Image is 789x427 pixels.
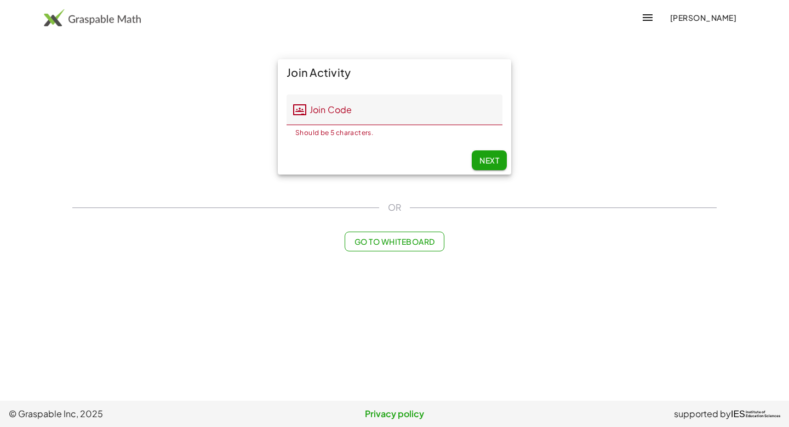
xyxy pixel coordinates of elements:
span: OR [388,201,401,214]
span: Go to Whiteboard [354,237,434,246]
button: Go to Whiteboard [345,232,444,251]
button: Next [472,150,507,170]
a: Privacy policy [266,407,523,420]
div: Should be 5 characters. [295,130,494,136]
button: [PERSON_NAME] [661,8,745,27]
span: [PERSON_NAME] [670,13,736,23]
span: Next [479,155,499,165]
span: © Graspable Inc, 2025 [9,407,266,420]
div: Join Activity [278,59,511,86]
span: supported by [674,407,731,420]
a: IESInstitute ofEducation Sciences [731,407,780,420]
span: IES [731,409,745,419]
span: Institute of Education Sciences [746,411,780,418]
